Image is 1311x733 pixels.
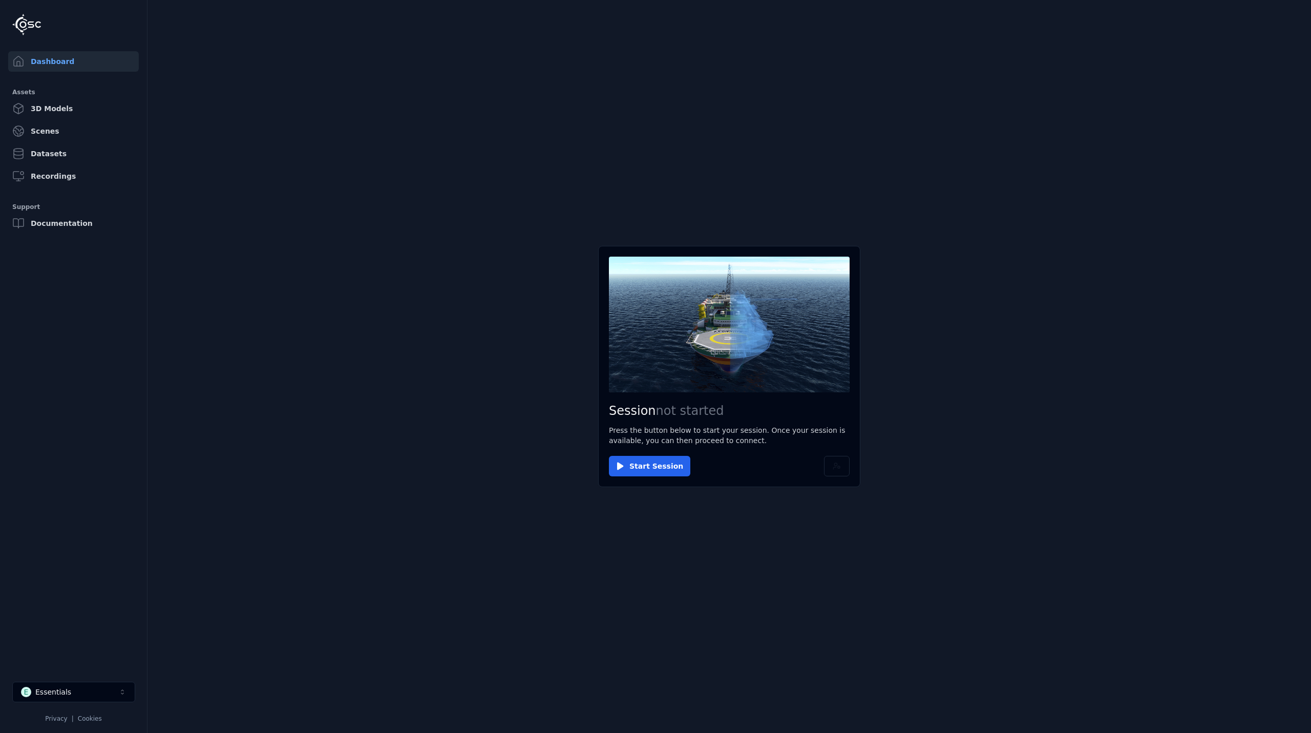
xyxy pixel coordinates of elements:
div: E [21,687,31,697]
img: Logo [12,14,41,35]
span: not started [656,404,724,418]
a: Privacy [45,715,67,722]
div: Essentials [35,687,71,697]
a: Cookies [78,715,102,722]
a: Datasets [8,143,139,164]
a: Dashboard [8,51,139,72]
button: Start Session [609,456,690,476]
h2: Session [609,403,850,419]
div: Support [12,201,135,213]
div: Assets [12,86,135,98]
span: | [72,715,74,722]
a: 3D Models [8,98,139,119]
a: Documentation [8,213,139,234]
a: Recordings [8,166,139,186]
a: Scenes [8,121,139,141]
button: Select a workspace [12,682,135,702]
p: Press the button below to start your session. Once your session is available, you can then procee... [609,425,850,446]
